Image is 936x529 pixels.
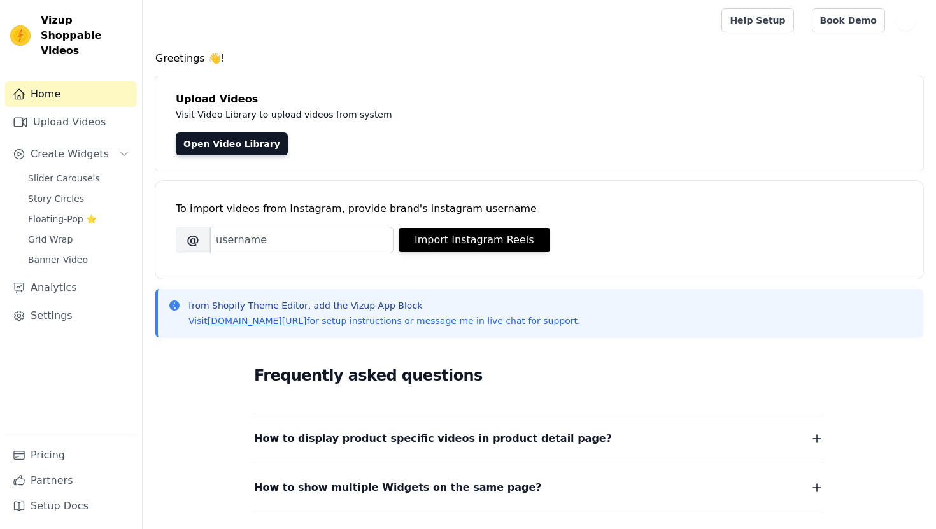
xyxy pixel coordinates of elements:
a: Home [5,81,137,107]
span: Grid Wrap [28,233,73,246]
h4: Upload Videos [176,92,903,107]
span: How to display product specific videos in product detail page? [254,430,612,448]
a: Slider Carousels [20,169,137,187]
a: Story Circles [20,190,137,208]
span: Floating-Pop ⭐ [28,213,97,225]
span: @ [176,227,210,253]
a: Pricing [5,442,137,468]
span: How to show multiple Widgets on the same page? [254,479,542,497]
button: Import Instagram Reels [399,228,550,252]
span: Story Circles [28,192,84,205]
a: Open Video Library [176,132,288,155]
img: Vizup [10,25,31,46]
h4: Greetings 👋! [155,51,923,66]
button: How to display product specific videos in product detail page? [254,430,825,448]
a: Grid Wrap [20,230,137,248]
a: Setup Docs [5,493,137,519]
p: Visit Video Library to upload videos from system [176,107,746,122]
span: Slider Carousels [28,172,100,185]
a: Upload Videos [5,109,137,135]
a: Partners [5,468,137,493]
a: [DOMAIN_NAME][URL] [208,316,307,326]
div: To import videos from Instagram, provide brand's instagram username [176,201,903,216]
p: Visit for setup instructions or message me in live chat for support. [188,314,580,327]
a: Settings [5,303,137,328]
span: Banner Video [28,253,88,266]
button: Create Widgets [5,141,137,167]
a: Help Setup [721,8,793,32]
button: How to show multiple Widgets on the same page? [254,479,825,497]
a: Floating-Pop ⭐ [20,210,137,228]
a: Book Demo [812,8,885,32]
a: Analytics [5,275,137,300]
a: Banner Video [20,251,137,269]
span: Vizup Shoppable Videos [41,13,132,59]
input: username [210,227,394,253]
h2: Frequently asked questions [254,363,825,388]
span: Create Widgets [31,146,109,162]
p: from Shopify Theme Editor, add the Vizup App Block [188,299,580,312]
